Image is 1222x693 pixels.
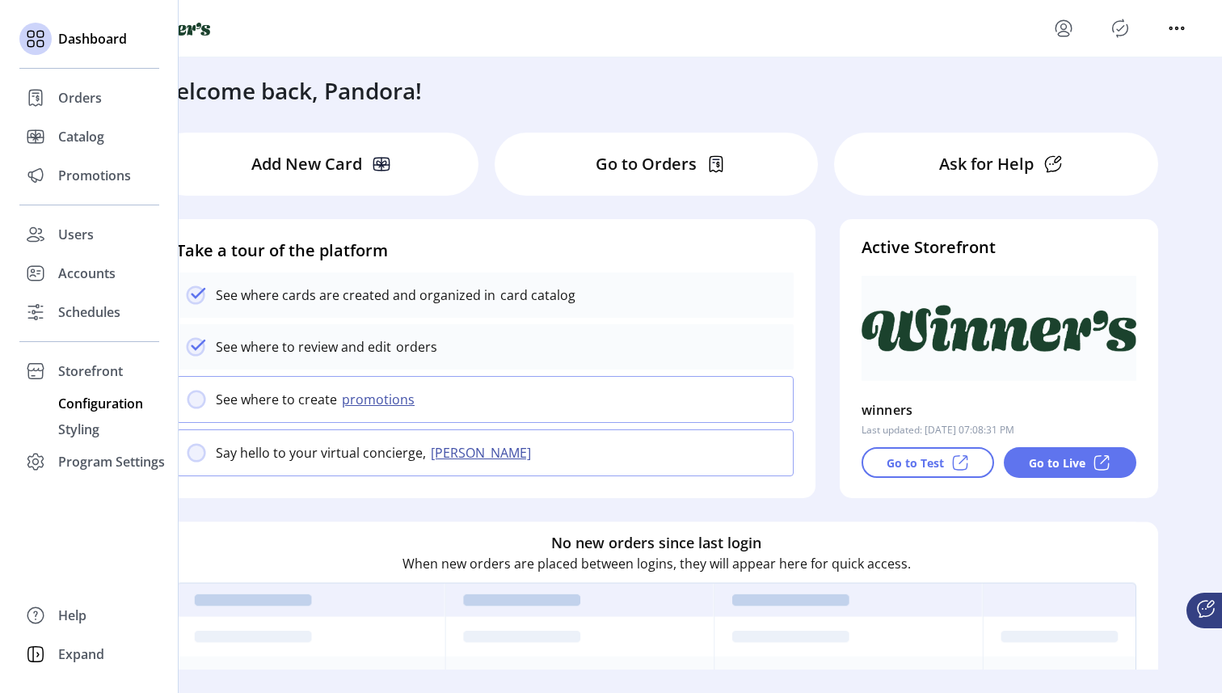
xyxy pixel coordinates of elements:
span: Program Settings [58,452,165,471]
p: When new orders are placed between logins, they will appear here for quick access. [402,554,911,573]
span: Expand [58,644,104,664]
h3: Welcome back, Pandora! [155,74,422,108]
span: Accounts [58,264,116,283]
span: Catalog [58,127,104,146]
span: Users [58,225,94,244]
p: Go to Orders [596,152,697,176]
button: [PERSON_NAME] [426,443,541,463]
p: winners [862,397,913,423]
span: Configuration [58,394,143,413]
button: menu [1164,15,1190,41]
p: See where to create [216,390,337,409]
p: See where to review and edit [216,337,391,357]
h4: Take a tour of the platform [176,239,794,263]
span: Styling [58,420,99,439]
p: Go to Test [887,454,944,471]
button: menu [1051,15,1077,41]
p: Last updated: [DATE] 07:08:31 PM [862,423,1014,437]
span: Help [58,606,86,625]
p: See where cards are created and organized in [216,285,495,305]
p: Ask for Help [939,152,1034,176]
span: Storefront [58,361,123,381]
button: promotions [337,390,424,409]
p: orders [391,337,437,357]
span: Schedules [58,302,120,322]
p: Go to Live [1029,454,1085,471]
span: Dashboard [58,29,127,49]
h6: No new orders since last login [551,532,761,554]
span: Orders [58,88,102,108]
p: Say hello to your virtual concierge, [216,443,426,463]
span: Promotions [58,166,131,185]
p: Add New Card [251,152,362,176]
p: card catalog [495,285,575,305]
h4: Active Storefront [862,235,1136,260]
button: Publisher Panel [1107,15,1133,41]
